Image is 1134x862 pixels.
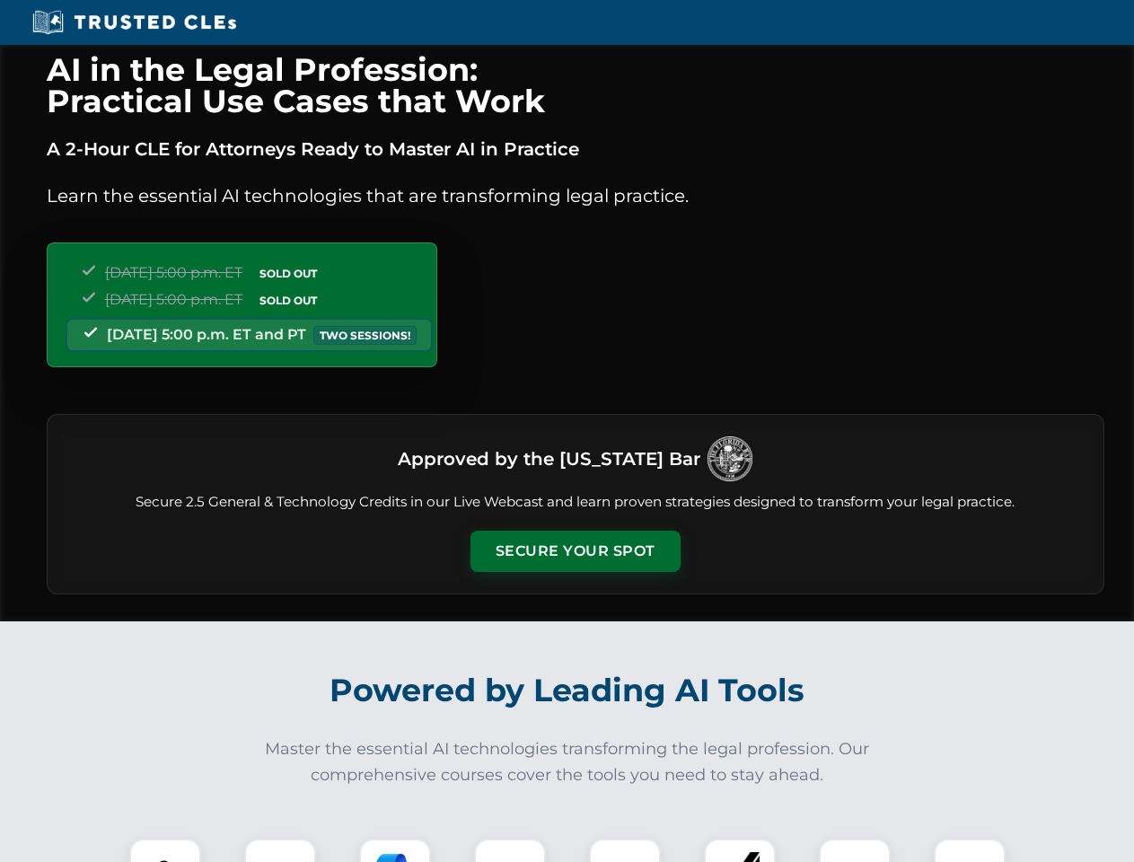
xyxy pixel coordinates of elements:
img: Trusted CLEs [27,9,242,36]
img: Logo [708,436,752,481]
p: Learn the essential AI technologies that are transforming legal practice. [47,181,1104,210]
span: SOLD OUT [253,291,323,310]
h3: Approved by the [US_STATE] Bar [398,443,700,475]
p: Secure 2.5 General & Technology Credits in our Live Webcast and learn proven strategies designed ... [69,492,1082,513]
h2: Powered by Leading AI Tools [70,659,1065,722]
button: Secure Your Spot [470,531,681,572]
span: [DATE] 5:00 p.m. ET [105,264,242,281]
span: [DATE] 5:00 p.m. ET [105,291,242,308]
span: SOLD OUT [253,264,323,283]
p: Master the essential AI technologies transforming the legal profession. Our comprehensive courses... [253,736,882,788]
p: A 2-Hour CLE for Attorneys Ready to Master AI in Practice [47,135,1104,163]
h1: AI in the Legal Profession: Practical Use Cases that Work [47,54,1104,117]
